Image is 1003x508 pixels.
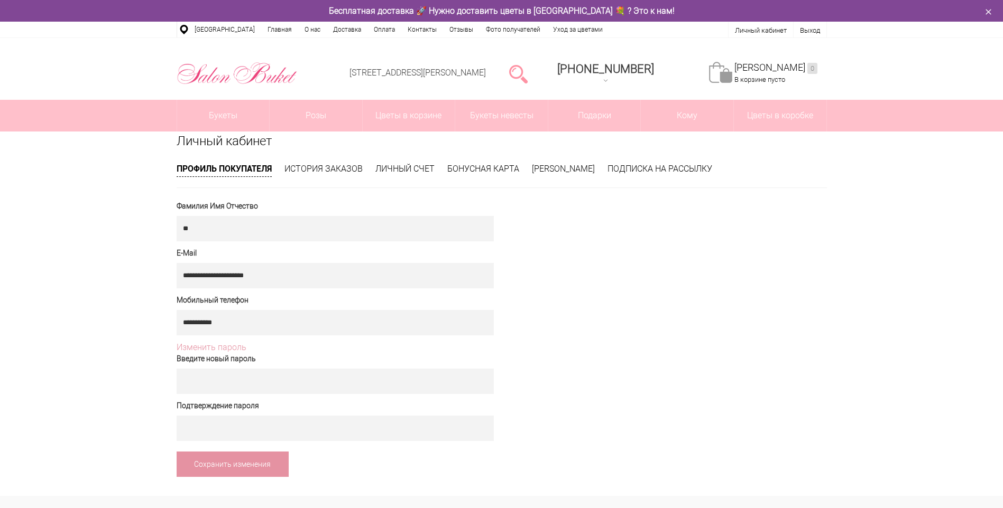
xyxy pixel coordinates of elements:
[375,164,435,174] a: Личный счет
[270,100,362,131] a: Розы
[734,62,817,74] a: [PERSON_NAME]
[349,68,486,78] a: [STREET_ADDRESS][PERSON_NAME]
[641,100,733,131] span: Кому
[177,60,298,87] img: Цветы Нижний Новгород
[177,342,246,352] span: Изменить пароль
[800,26,820,34] a: Выход
[177,100,270,131] a: Букеты
[480,22,547,37] a: Фото получателей
[807,63,817,74] ins: 0
[177,451,289,477] a: Сохранить изменения
[455,100,548,131] a: Букеты невесты
[363,100,455,131] a: Цветы в корзине
[447,164,519,174] a: Бонусная карта
[548,100,641,131] a: Подарки
[532,164,595,174] a: [PERSON_NAME]
[551,59,660,89] a: [PHONE_NUMBER]
[177,201,494,212] label: Фамилия Имя Отчество
[547,22,609,37] a: Уход за цветами
[177,131,827,150] h1: Личный кабинет
[367,22,401,37] a: Оплата
[177,163,272,177] a: Профиль покупателя
[177,400,494,411] label: Подтверждение пароля
[177,353,494,364] label: Введите новый пароль
[177,248,494,259] label: E-Mail
[608,164,712,174] a: Подписка на рассылку
[284,164,363,174] a: История заказов
[735,26,787,34] a: Личный кабинет
[443,22,480,37] a: Отзывы
[734,76,785,83] span: В корзине пусто
[188,22,261,37] a: [GEOGRAPHIC_DATA]
[734,100,826,131] a: Цветы в коробке
[327,22,367,37] a: Доставка
[169,5,835,16] div: Бесплатная доставка 🚀 Нужно доставить цветы в [GEOGRAPHIC_DATA] 💐 ? Это к нам!
[261,22,298,37] a: Главная
[298,22,327,37] a: О нас
[557,62,654,76] span: [PHONE_NUMBER]
[177,295,494,306] label: Мобильный телефон
[401,22,443,37] a: Контакты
